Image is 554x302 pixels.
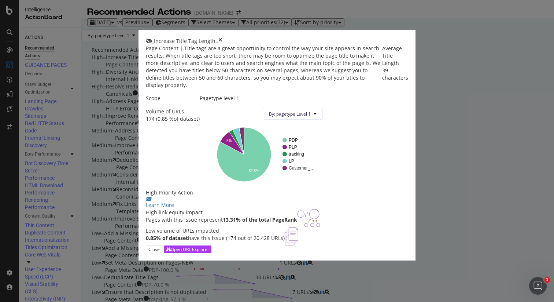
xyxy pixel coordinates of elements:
[285,227,298,245] img: e5DMFwAAAABJRU5ErkJggg==
[529,277,547,295] iframe: Intercom live chat
[544,277,550,283] span: 1
[289,145,297,150] text: PLP
[146,227,285,234] div: Low volume of URLs impacted
[263,108,323,120] button: By: pagetype Level 1
[146,45,178,52] span: Page Content
[206,125,323,183] svg: A chart.
[156,115,200,123] div: ( 0.85 % of dataset )
[146,115,155,123] div: 174
[146,95,200,102] div: Scope
[382,45,408,67] div: Average Title Length
[289,165,315,171] text: Customer_…
[154,37,215,44] span: Increase Title Tag Length
[146,189,193,196] span: High Priority Action
[146,216,297,223] p: Pages with this issue represent
[297,209,320,227] img: DDxVyA23.png
[146,209,297,216] div: High link equity impact
[289,152,304,157] text: tracking
[249,169,259,173] text: 82.8%
[146,45,382,89] div: Title tags are a great opportunity to control the way your site appears in search results. When t...
[146,234,285,242] p: have this issue (174 out of 20,428 URLs)
[171,246,209,252] div: Open URL Explorer
[146,234,188,241] strong: 0.85% of dataset
[180,45,183,52] span: |
[164,245,211,253] button: Open URL Explorer
[269,111,311,117] span: By: pagetype Level 1
[138,30,415,261] div: modal
[146,245,162,253] button: Close
[146,39,152,44] div: eye-slash
[289,138,298,143] text: PDP
[200,95,329,102] div: Pagetype level 1
[148,246,160,252] div: Close
[289,159,294,164] text: LP
[215,41,218,43] img: Equal
[382,67,408,81] div: 39 characters
[226,139,232,143] text: 8%
[146,201,408,209] div: Learn More
[146,108,200,115] div: Volume of URLs
[218,37,222,45] div: times
[223,216,297,223] strong: 13.31% of the total PageRank
[146,196,408,209] a: Learn More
